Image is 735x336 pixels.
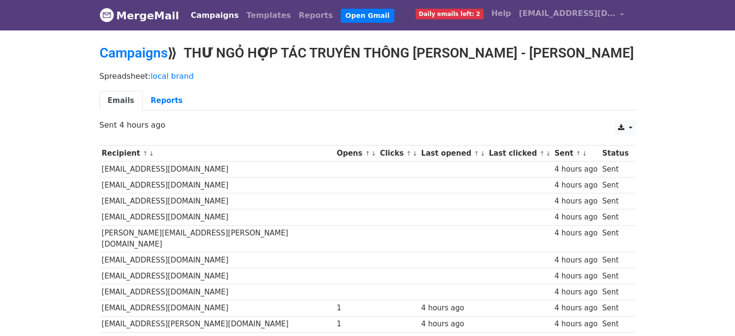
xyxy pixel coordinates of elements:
div: 1 [337,319,375,330]
a: local brand [151,72,194,81]
td: [EMAIL_ADDRESS][DOMAIN_NAME] [100,300,334,316]
td: Sent [600,316,631,332]
a: Campaigns [100,45,168,61]
a: Help [488,4,515,23]
img: MergeMail logo [100,8,114,22]
div: 4 hours ago [554,180,597,191]
th: Recipient [100,146,334,161]
div: 4 hours ago [421,319,484,330]
div: 4 hours ago [554,228,597,239]
div: 4 hours ago [554,255,597,266]
a: ↓ [412,150,418,157]
th: Status [600,146,631,161]
a: Campaigns [187,6,243,25]
td: Sent [600,284,631,300]
p: Sent 4 hours ago [100,120,636,130]
span: Daily emails left: 2 [416,9,484,19]
a: ↓ [480,150,485,157]
td: [PERSON_NAME][EMAIL_ADDRESS][PERSON_NAME][DOMAIN_NAME] [100,225,334,252]
div: 1 [337,303,375,314]
a: ↑ [539,150,545,157]
th: Last clicked [487,146,552,161]
td: [EMAIL_ADDRESS][DOMAIN_NAME] [100,284,334,300]
td: Sent [600,268,631,284]
td: Sent [600,193,631,209]
a: ↓ [149,150,154,157]
th: Last opened [419,146,487,161]
td: Sent [600,300,631,316]
td: [EMAIL_ADDRESS][DOMAIN_NAME] [100,161,334,177]
td: [EMAIL_ADDRESS][DOMAIN_NAME] [100,193,334,209]
a: Templates [243,6,295,25]
td: [EMAIL_ADDRESS][DOMAIN_NAME] [100,252,334,268]
div: 4 hours ago [554,164,597,175]
th: Sent [552,146,600,161]
a: Emails [100,91,143,111]
a: [EMAIL_ADDRESS][DOMAIN_NAME] [515,4,628,27]
a: ↓ [582,150,587,157]
a: ↑ [474,150,479,157]
a: ↑ [406,150,412,157]
a: ↓ [371,150,376,157]
td: [EMAIL_ADDRESS][DOMAIN_NAME] [100,268,334,284]
a: ↑ [143,150,148,157]
div: 4 hours ago [554,212,597,223]
td: Sent [600,252,631,268]
td: Sent [600,177,631,193]
td: [EMAIL_ADDRESS][PERSON_NAME][DOMAIN_NAME] [100,316,334,332]
div: 4 hours ago [554,271,597,282]
th: Clicks [377,146,418,161]
div: 4 hours ago [554,196,597,207]
p: Spreadsheet: [100,71,636,81]
a: ↑ [365,150,370,157]
div: 4 hours ago [554,287,597,298]
td: [EMAIL_ADDRESS][DOMAIN_NAME] [100,177,334,193]
th: Opens [334,146,378,161]
div: 4 hours ago [554,303,597,314]
td: Sent [600,209,631,225]
a: Reports [295,6,337,25]
div: 4 hours ago [554,319,597,330]
span: [EMAIL_ADDRESS][DOMAIN_NAME] [519,8,616,19]
a: ↑ [576,150,581,157]
a: ↓ [546,150,551,157]
a: Reports [143,91,191,111]
h2: ⟫ THƯ NGỎ HỢP TÁC TRUYỀN THÔNG [PERSON_NAME] - [PERSON_NAME] [100,45,636,61]
a: MergeMail [100,5,179,26]
td: Sent [600,161,631,177]
td: Sent [600,225,631,252]
a: Daily emails left: 2 [412,4,488,23]
td: [EMAIL_ADDRESS][DOMAIN_NAME] [100,209,334,225]
div: 4 hours ago [421,303,484,314]
a: Open Gmail [341,9,394,23]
